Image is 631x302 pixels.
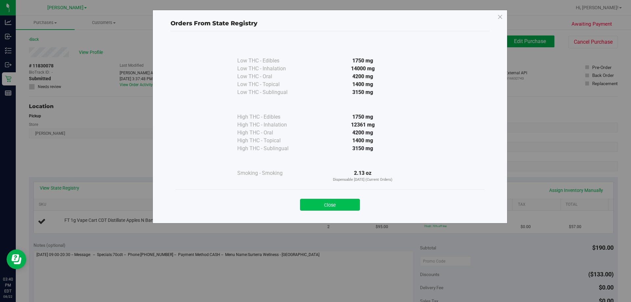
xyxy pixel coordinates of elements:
div: 1750 mg [303,57,423,65]
div: 1400 mg [303,137,423,145]
div: Low THC - Inhalation [237,65,303,73]
iframe: Resource center [7,249,26,269]
div: High THC - Oral [237,129,303,137]
div: High THC - Sublingual [237,145,303,152]
div: Low THC - Topical [237,81,303,88]
div: Low THC - Edibles [237,57,303,65]
button: Close [300,199,360,211]
div: Low THC - Oral [237,73,303,81]
div: 1750 mg [303,113,423,121]
p: Dispensable [DATE] (Current Orders) [303,177,423,183]
div: 3150 mg [303,145,423,152]
div: 2.13 oz [303,169,423,183]
div: High THC - Inhalation [237,121,303,129]
span: Orders From State Registry [171,20,257,27]
div: 4200 mg [303,73,423,81]
div: Low THC - Sublingual [237,88,303,96]
div: High THC - Topical [237,137,303,145]
div: 1400 mg [303,81,423,88]
div: 12361 mg [303,121,423,129]
div: High THC - Edibles [237,113,303,121]
div: 3150 mg [303,88,423,96]
div: 14000 mg [303,65,423,73]
div: Smoking - Smoking [237,169,303,177]
div: 4200 mg [303,129,423,137]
